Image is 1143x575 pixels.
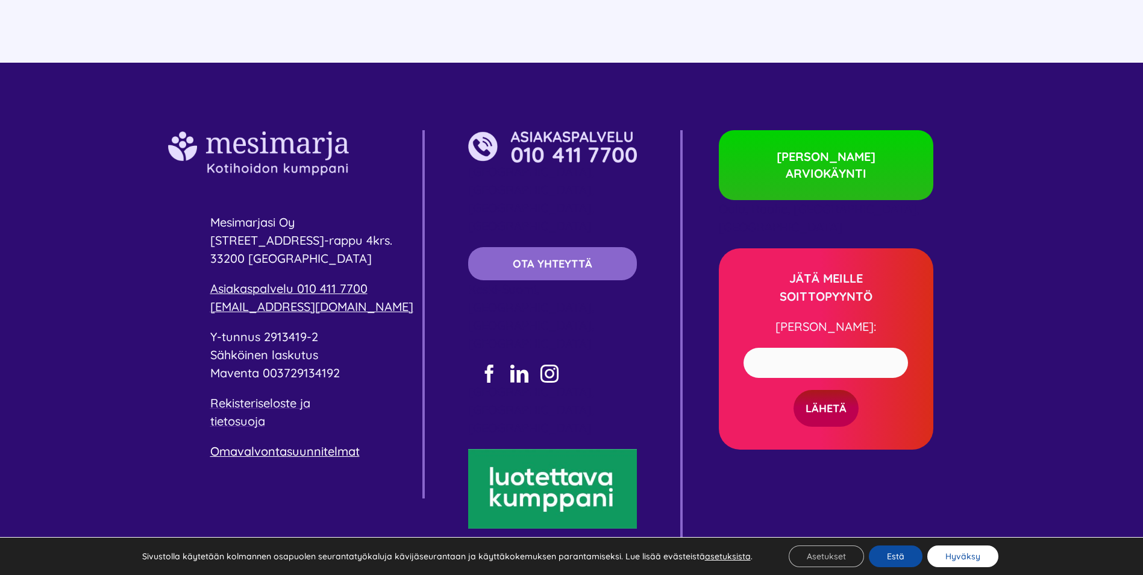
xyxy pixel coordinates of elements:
[510,365,528,383] a: linkedin
[210,329,318,344] span: Y-tunnus 2913419-2
[468,384,594,435] span: [GEOGRAPHIC_DATA], [GEOGRAPHIC_DATA], [GEOGRAPHIC_DATA]
[468,164,594,233] span: [GEOGRAPHIC_DATA], [GEOGRAPHIC_DATA], [GEOGRAPHIC_DATA], [GEOGRAPHIC_DATA]
[168,130,349,145] a: 001Asset 5@2x
[719,130,933,200] a: [PERSON_NAME] ARVIOKÄYNTI
[142,551,753,562] p: Sivustolla käytetään kolmannen osapuolen seurantatyökaluja kävijäseurantaan ja käyttäkokemuksen p...
[869,545,922,567] button: Estä
[210,365,340,380] span: Maventa 003729134192
[210,215,295,230] span: Mesimarjasi Oy
[927,545,998,567] button: Hyväksy
[513,257,592,270] span: OTA YHTEYTTÄ
[468,247,637,280] a: OTA YHTEYTTÄ
[780,271,872,304] strong: JÄTÄ MEILLE SOITTOPYYNTÖ
[468,130,637,145] a: 001Asset 6@2x
[734,348,916,427] form: Yhteydenottolomake
[210,347,318,362] span: Sähköinen laskutus
[719,201,919,234] span: Oulu, Raahe, [GEOGRAPHIC_DATA], [GEOGRAPHIC_DATA]
[794,390,859,427] input: LÄHETÄ
[480,365,498,383] a: facebook
[540,365,559,383] a: instagram
[210,251,372,266] span: 33200 [GEOGRAPHIC_DATA]
[775,319,876,334] span: [PERSON_NAME]:
[789,545,864,567] button: Asetukset
[210,395,310,429] a: Rekisteriseloste ja tietosuoja
[210,281,368,296] a: Asiakaspalvelu 010 411 7700
[210,299,413,314] a: [EMAIL_ADDRESS][DOMAIN_NAME]
[210,444,360,459] a: Omavalvontasuunnitelmat
[468,281,594,351] span: Keski-Suomi, [GEOGRAPHIC_DATA], [GEOGRAPHIC_DATA], [GEOGRAPHIC_DATA]
[749,148,903,182] span: [PERSON_NAME] ARVIOKÄYNTI
[705,551,751,562] button: asetuksista
[210,233,392,248] span: [STREET_ADDRESS]-rappu 4krs.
